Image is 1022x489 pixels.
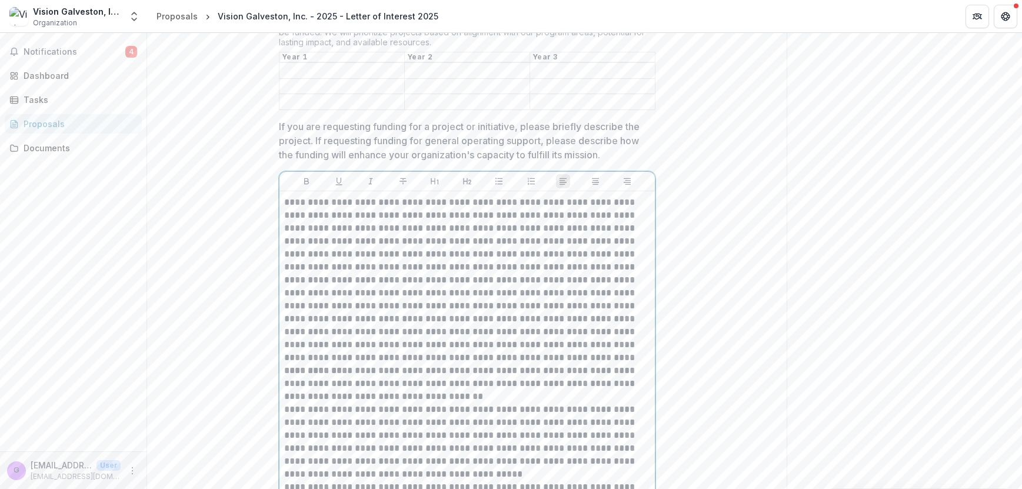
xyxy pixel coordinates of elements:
th: Year 1 [279,52,404,63]
div: Documents [24,142,132,154]
button: Partners [966,5,989,28]
div: Proposals [24,118,132,130]
button: Align Right [620,174,634,188]
div: Please be aware that multi-year grants are competitive and limited. Not all multi-year requests w... [279,17,655,52]
button: Strike [396,174,410,188]
div: Dashboard [24,69,132,82]
button: More [125,464,139,478]
img: Vision Galveston, Inc. [9,7,28,26]
button: Align Left [556,174,570,188]
a: Proposals [5,114,142,134]
button: Heading 1 [428,174,442,188]
button: Heading 2 [460,174,474,188]
a: Proposals [152,8,202,25]
span: 4 [125,46,137,58]
p: [EMAIL_ADDRESS][DOMAIN_NAME] [31,471,121,482]
a: Dashboard [5,66,142,85]
th: Year 2 [404,52,530,63]
div: Vision Galveston, Inc. - 2025 - Letter of Interest 2025 [218,10,438,22]
p: User [96,460,121,471]
button: Italicize [364,174,378,188]
div: Proposals [157,10,198,22]
button: Get Help [994,5,1017,28]
button: Bold [299,174,314,188]
button: Bullet List [492,174,506,188]
p: [EMAIL_ADDRESS][DOMAIN_NAME] [31,459,92,471]
button: Underline [332,174,346,188]
div: Vision Galveston, Inc. [33,5,121,18]
button: Notifications4 [5,42,142,61]
button: Align Center [588,174,602,188]
span: Notifications [24,47,125,57]
a: Documents [5,138,142,158]
button: Ordered List [524,174,538,188]
button: Open entity switcher [126,5,142,28]
div: Tasks [24,94,132,106]
p: If you are requesting funding for a project or initiative, please briefly describe the project. I... [279,119,648,162]
span: Organization [33,18,77,28]
nav: breadcrumb [152,8,443,25]
a: Tasks [5,90,142,109]
div: grants@visiongalveston.com [14,467,19,474]
th: Year 3 [530,52,655,63]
